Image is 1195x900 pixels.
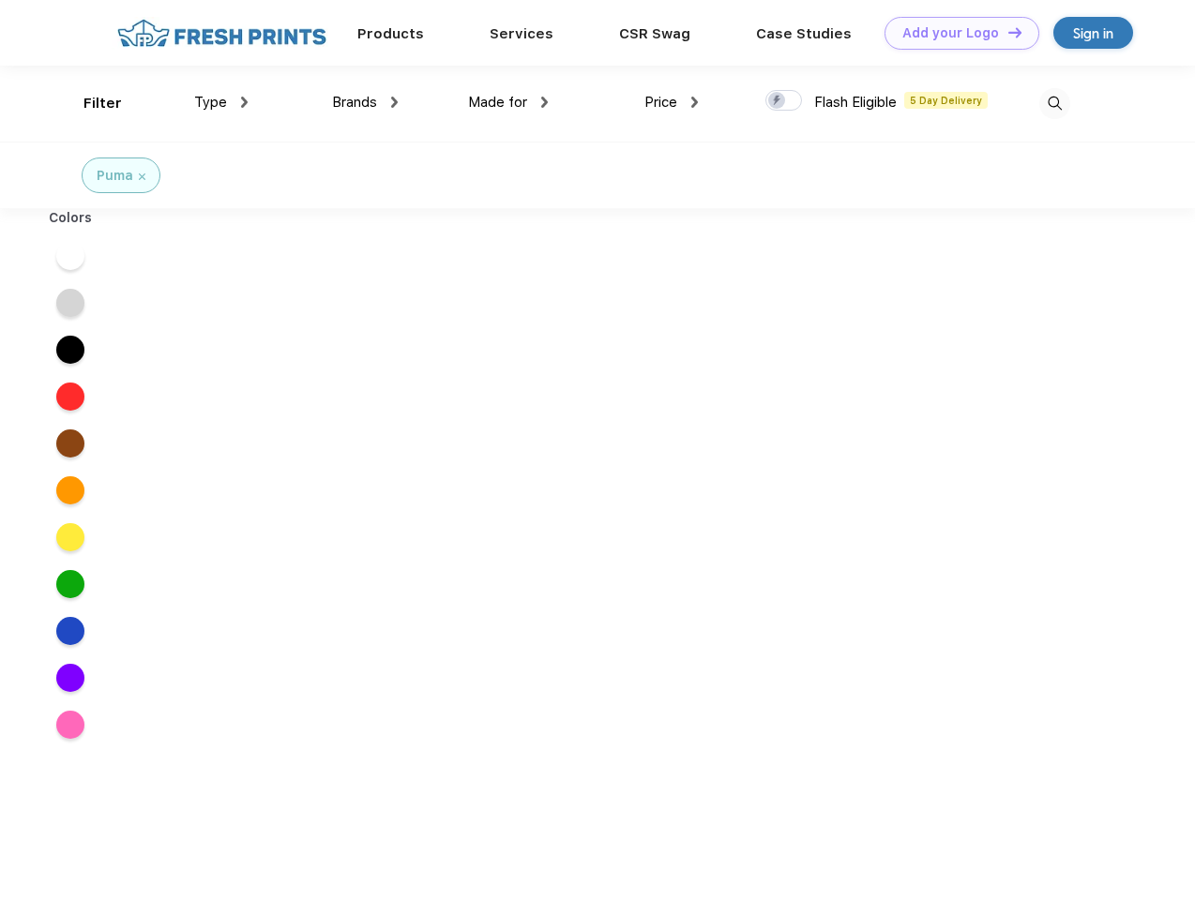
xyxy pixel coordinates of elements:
[541,97,548,108] img: dropdown.png
[83,93,122,114] div: Filter
[490,25,553,42] a: Services
[644,94,677,111] span: Price
[1008,27,1021,37] img: DT
[139,173,145,180] img: filter_cancel.svg
[619,25,690,42] a: CSR Swag
[391,97,398,108] img: dropdown.png
[35,208,107,228] div: Colors
[194,94,227,111] span: Type
[1053,17,1133,49] a: Sign in
[357,25,424,42] a: Products
[332,94,377,111] span: Brands
[904,92,988,109] span: 5 Day Delivery
[468,94,527,111] span: Made for
[1039,88,1070,119] img: desktop_search.svg
[902,25,999,41] div: Add your Logo
[241,97,248,108] img: dropdown.png
[1073,22,1113,44] div: Sign in
[112,17,332,50] img: fo%20logo%202.webp
[814,94,897,111] span: Flash Eligible
[691,97,698,108] img: dropdown.png
[97,166,133,186] div: Puma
